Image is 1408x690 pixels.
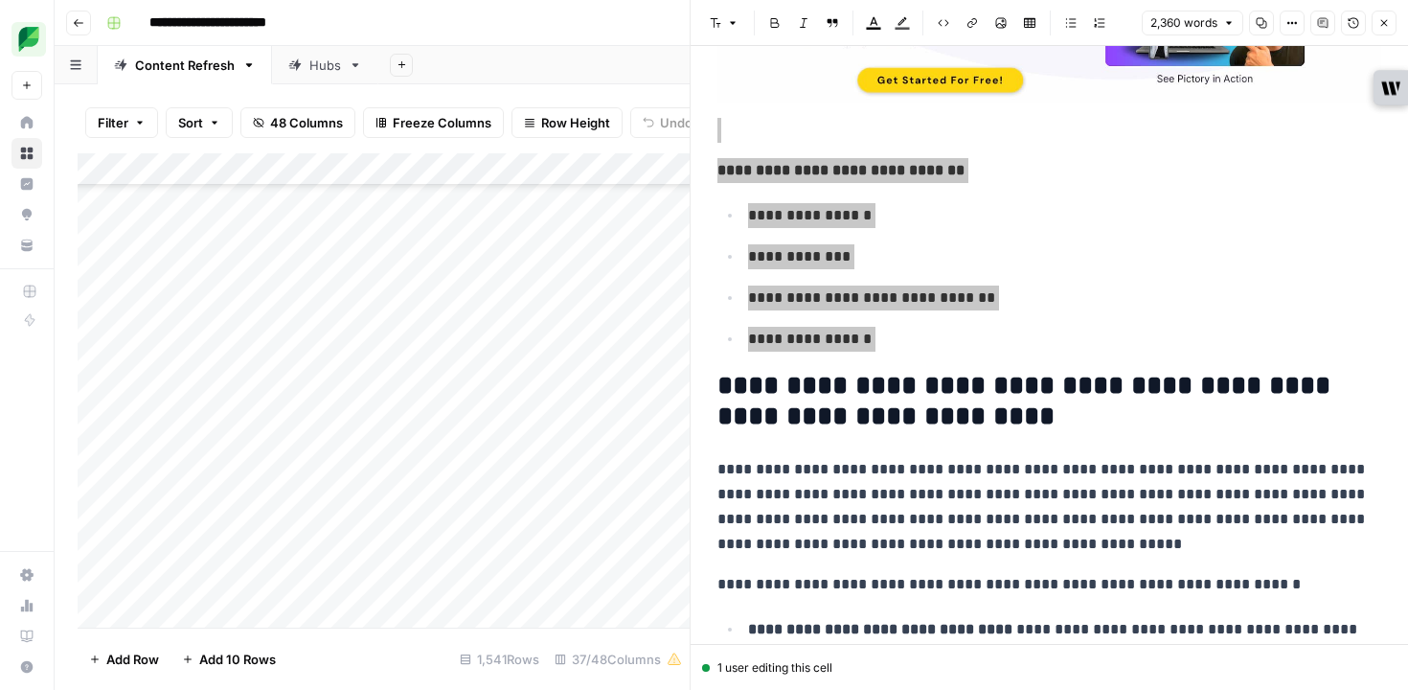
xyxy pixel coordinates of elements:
[11,169,42,199] a: Insights
[85,107,158,138] button: Filter
[11,621,42,652] a: Learning Hub
[11,15,42,63] button: Workspace: SproutSocial
[1150,14,1217,32] span: 2,360 words
[393,113,491,132] span: Freeze Columns
[106,650,159,669] span: Add Row
[660,113,693,132] span: Undo
[11,560,42,590] a: Settings
[98,46,272,84] a: Content Refresh
[309,56,341,75] div: Hubs
[511,107,623,138] button: Row Height
[11,652,42,682] button: Help + Support
[11,138,42,169] a: Browse
[363,107,504,138] button: Freeze Columns
[78,644,170,675] button: Add Row
[11,590,42,621] a: Usage
[178,113,203,132] span: Sort
[630,107,705,138] button: Undo
[166,107,233,138] button: Sort
[98,113,128,132] span: Filter
[452,644,547,675] div: 1,541 Rows
[547,644,690,675] div: 37/48 Columns
[11,199,42,230] a: Opportunities
[240,107,355,138] button: 48 Columns
[11,230,42,261] a: Your Data
[135,56,235,75] div: Content Refresh
[1142,11,1243,35] button: 2,360 words
[199,650,276,669] span: Add 10 Rows
[170,644,287,675] button: Add 10 Rows
[270,113,343,132] span: 48 Columns
[272,46,378,84] a: Hubs
[702,659,1397,677] div: 1 user editing this cell
[541,113,610,132] span: Row Height
[11,107,42,138] a: Home
[11,22,46,57] img: SproutSocial Logo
